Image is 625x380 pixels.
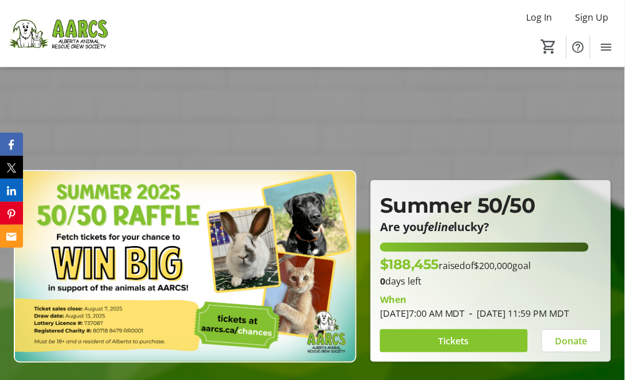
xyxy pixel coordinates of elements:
button: Menu [595,36,618,59]
button: Tickets [380,329,528,352]
p: days left [380,274,601,288]
span: $188,455 [380,256,439,272]
button: Help [567,36,590,59]
button: Cart [539,36,559,57]
span: Tickets [439,334,469,348]
span: [DATE] 11:59 PM MDT [465,307,570,320]
div: 94.22749999999999% of fundraising goal reached [380,243,601,252]
span: Donate [555,334,588,348]
p: raised of goal [380,254,531,274]
span: 0 [380,275,385,287]
em: feline [424,219,454,235]
span: Log In [527,10,553,24]
span: Summer 50/50 [380,193,535,218]
button: Log In [517,8,562,26]
span: [DATE] 7:00 AM MDT [380,307,465,320]
span: - [465,307,477,320]
img: Alberta Animal Rescue Crew Society's Logo [7,5,109,62]
button: Donate [542,329,601,352]
div: When [380,293,407,306]
span: Sign Up [576,10,609,24]
span: $200,000 [474,259,513,272]
img: Campaign CTA Media Photo [14,170,356,363]
button: Sign Up [566,8,618,26]
p: Are you lucky? [380,221,601,233]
